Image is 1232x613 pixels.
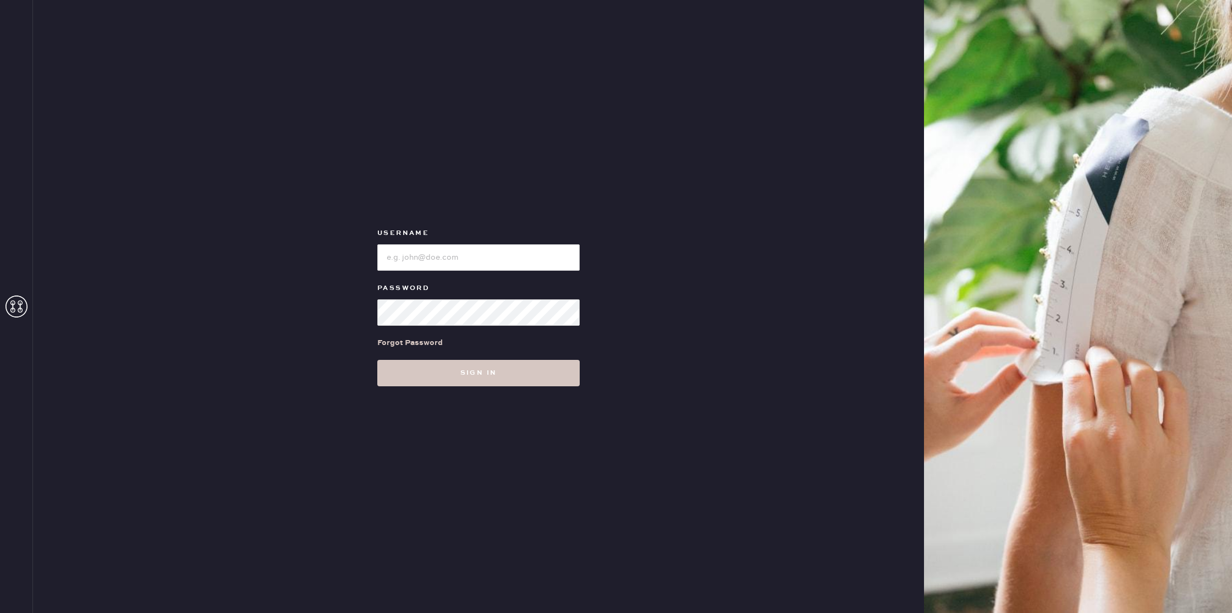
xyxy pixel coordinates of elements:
[377,244,580,271] input: e.g. john@doe.com
[377,360,580,386] button: Sign in
[377,337,443,349] div: Forgot Password
[377,227,580,240] label: Username
[377,326,443,360] a: Forgot Password
[377,282,580,295] label: Password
